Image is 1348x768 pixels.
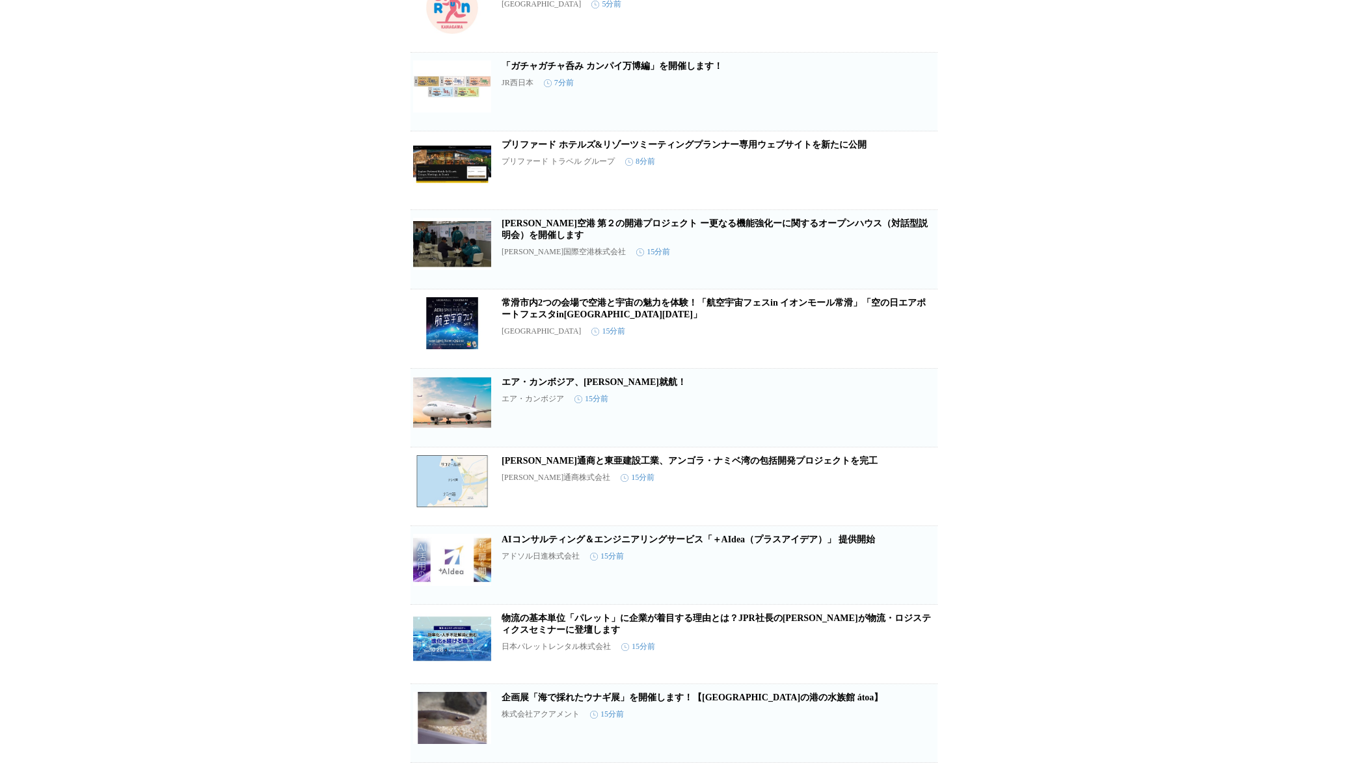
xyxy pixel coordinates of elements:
[502,472,610,483] p: [PERSON_NAME]通商株式会社
[502,246,626,258] p: [PERSON_NAME]国際空港株式会社
[502,641,611,652] p: 日本パレットレンタル株式会社
[502,393,564,404] p: エア・カンボジア
[413,455,491,507] img: 豊田通商と東亜建設工業、アンゴラ・ナミベ湾の包括開発プロジェクトを完工
[502,156,615,167] p: プリファード トラベル グループ
[502,613,931,635] a: 物流の基本単位「パレット」に企業が着目する理由とは？JPR社長の[PERSON_NAME]が物流・ロジスティクスセミナーに登壇します
[502,377,686,387] a: エア・カンボジア、[PERSON_NAME]就航！
[413,139,491,191] img: プリファード ホテルズ&リゾーツミーティングプランナー専用ウェブサイトを新たに公開
[636,246,670,258] time: 15分前
[574,393,608,404] time: 15分前
[413,297,491,349] img: 常滑市内2つの会場で空港と宇宙の魅力を体験！「航空宇宙フェスin イオンモール常滑」「空の日エアポートフェスタinセントレア2025」
[413,534,491,586] img: AIコンサルティング＆エンジニアリングサービス「＋AIdea（プラスアイデア）」 提供開始
[502,140,867,150] a: プリファード ホテルズ&リゾーツミーティングプランナー専用ウェブサイトを新たに公開
[625,156,655,167] time: 8分前
[502,709,580,720] p: 株式会社アクアメント
[502,61,723,71] a: 「ガチャガチャ呑み カンパイ万博編」を開催します！
[413,377,491,429] img: エア・カンボジア、日本初就航！
[502,77,533,88] p: JR西日本
[502,218,928,240] a: [PERSON_NAME]空港 第２の開港プロジェクト ー更なる機能強化ーに関するオープンハウス（対話型説明会）を開催します
[413,218,491,270] img: 成田空港 第２の開港プロジェクト ー更なる機能強化ーに関するオープンハウス（対話型説明会）を開催します
[502,298,926,319] a: 常滑市内2つの会場で空港と宇宙の魅力を体験！「航空宇宙フェスin イオンモール常滑」「空の日エアポートフェスタin[GEOGRAPHIC_DATA][DATE]」
[590,551,624,562] time: 15分前
[413,613,491,665] img: 物流の基本単位「パレット」に企業が着目する理由とは？JPR社長の二村篤志が物流・ロジスティクスセミナーに登壇します
[413,60,491,113] img: 「ガチャガチャ呑み カンパイ万博編」を開催します！
[590,709,624,720] time: 15分前
[502,551,580,562] p: アドソル日進株式会社
[621,472,654,483] time: 15分前
[502,456,878,466] a: [PERSON_NAME]通商と東亜建設工業、アンゴラ・ナミベ湾の包括開発プロジェクトを完工
[502,535,875,544] a: AIコンサルティング＆エンジニアリングサービス「＋AIdea（プラスアイデア）」 提供開始
[413,692,491,744] img: 企画展「海で採れたウナギ展」を開催します！【神戸の港の水族館 átoa】
[502,326,581,336] p: [GEOGRAPHIC_DATA]
[544,77,574,88] time: 7分前
[591,326,625,337] time: 15分前
[502,693,883,702] a: 企画展「海で採れたウナギ展」を開催します！【[GEOGRAPHIC_DATA]の港の水族館 átoa】
[621,641,655,652] time: 15分前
